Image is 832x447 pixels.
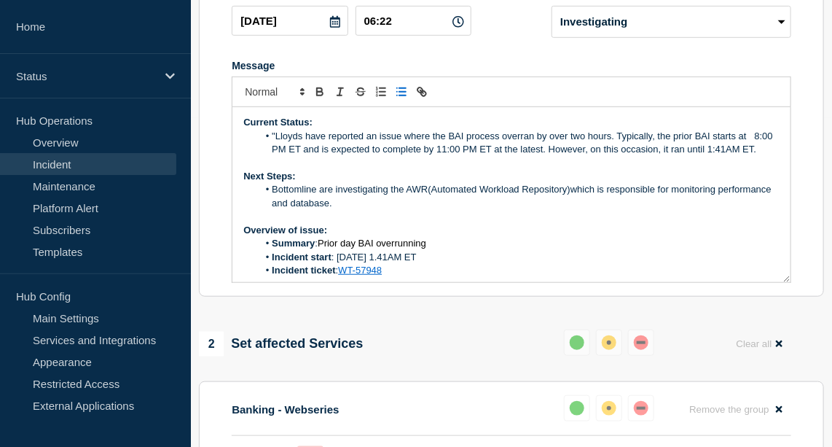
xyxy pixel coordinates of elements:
[243,117,313,128] strong: Current Status:
[596,395,622,421] button: affected
[199,332,363,357] div: Set affected Services
[689,404,769,415] span: Remove the group
[258,264,780,277] li: :
[552,6,791,38] select: Incident type
[371,83,391,101] button: Toggle ordered list
[628,395,654,421] button: down
[634,335,648,350] div: down
[232,107,790,282] div: Message
[412,83,432,101] button: Toggle link
[602,335,616,350] div: affected
[596,330,622,356] button: affected
[272,238,315,249] strong: Summary
[330,83,350,101] button: Toggle italic text
[199,332,224,357] span: 2
[258,251,780,264] li: : [DATE] 1.41AM ET
[243,171,296,182] strong: Next Steps:
[602,401,616,416] div: affected
[391,83,412,101] button: Toggle bulleted list
[634,401,648,416] div: down
[258,183,780,210] li: Bottomline are investigating the AWR(Automated Workload Repository)which is responsible for monit...
[243,225,327,236] strong: Overview of issue:
[16,70,156,82] p: Status
[232,60,791,71] div: Message
[258,237,780,250] li: :
[350,83,371,101] button: Toggle strikethrough text
[310,83,330,101] button: Toggle bold text
[238,83,310,101] span: Font size
[728,330,791,358] button: Clear all
[356,6,471,36] input: HH:MM
[318,238,426,249] span: Prior day BAI overrunning
[272,252,331,263] strong: Incident start
[570,335,584,350] div: up
[628,330,654,356] button: down
[564,330,590,356] button: up
[232,6,348,36] input: YYYY-MM-DD
[272,265,335,276] strong: Incident ticket
[680,395,791,424] button: Remove the group
[338,265,382,276] a: WT-57948
[570,401,584,416] div: up
[258,130,780,157] li: "Lloyds have reported an issue where the BAI process overran by over two hours. Typically, the pr...
[564,395,590,421] button: up
[232,403,339,416] p: Banking - Webseries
